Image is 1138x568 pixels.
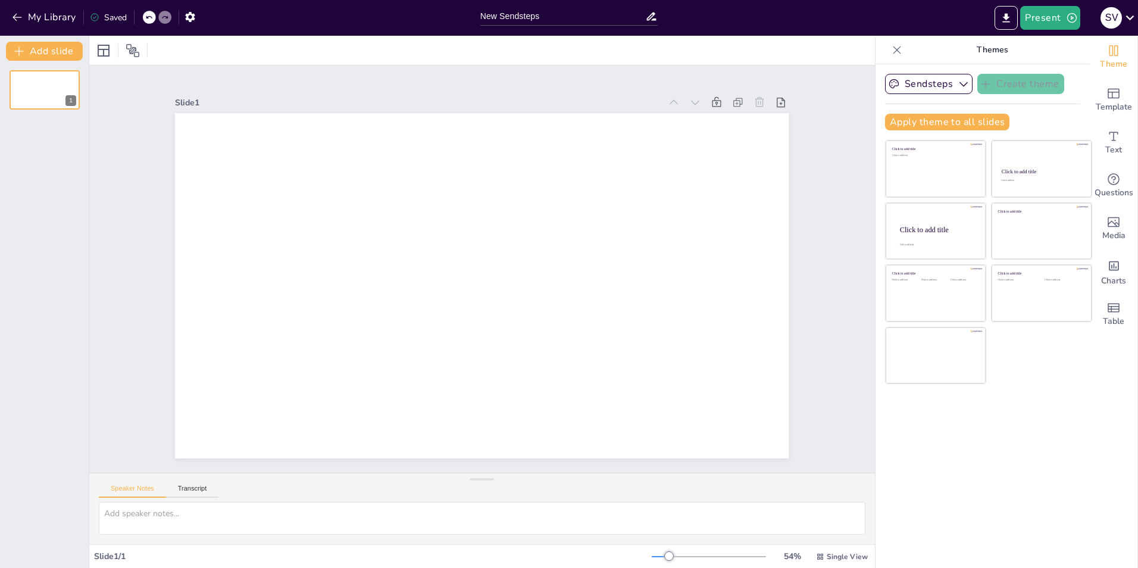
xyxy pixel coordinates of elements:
span: Theme [1100,58,1127,71]
div: Click to add text [951,279,977,282]
div: S V [1101,7,1122,29]
div: Layout [94,41,113,60]
div: 1 [65,95,76,106]
div: Slide 1 / 1 [94,551,652,562]
button: Export to PowerPoint [995,6,1018,30]
button: Apply theme to all slides [885,114,1009,130]
button: Create theme [977,74,1064,94]
button: Sendsteps [885,74,973,94]
div: Click to add title [998,271,1083,276]
div: Slide 1 [175,97,660,108]
div: Get real-time input from your audience [1090,164,1137,207]
span: Questions [1095,186,1133,199]
button: My Library [9,8,81,27]
p: Themes [906,36,1078,64]
div: Click to add title [998,209,1083,213]
div: Add ready made slides [1090,79,1137,121]
span: Position [126,43,140,58]
div: Click to add text [998,279,1036,282]
div: Click to add text [1045,279,1082,282]
div: Add charts and graphs [1090,250,1137,293]
span: Text [1105,143,1122,157]
span: Media [1102,229,1126,242]
div: Change the overall theme [1090,36,1137,79]
button: S V [1101,6,1122,30]
div: Click to add title [900,225,976,233]
button: Speaker Notes [99,485,166,498]
div: Click to add text [892,279,919,282]
span: Table [1103,315,1124,328]
div: Saved [90,12,127,23]
button: Add slide [6,42,83,61]
span: Single View [827,552,868,561]
div: Add text boxes [1090,121,1137,164]
div: 1 [10,70,80,110]
input: Insert title [480,8,646,25]
div: Click to add text [1001,180,1080,182]
div: Click to add title [1002,168,1081,174]
div: Add images, graphics, shapes or video [1090,207,1137,250]
div: Click to add text [892,154,977,157]
div: Add a table [1090,293,1137,336]
div: Click to add title [892,147,977,151]
div: Click to add title [892,271,977,276]
button: Transcript [166,485,219,498]
div: Click to add text [921,279,948,282]
button: Present [1020,6,1080,30]
div: Click to add body [900,244,975,246]
span: Charts [1101,274,1126,288]
span: Template [1096,101,1132,114]
div: 54 % [778,551,806,562]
